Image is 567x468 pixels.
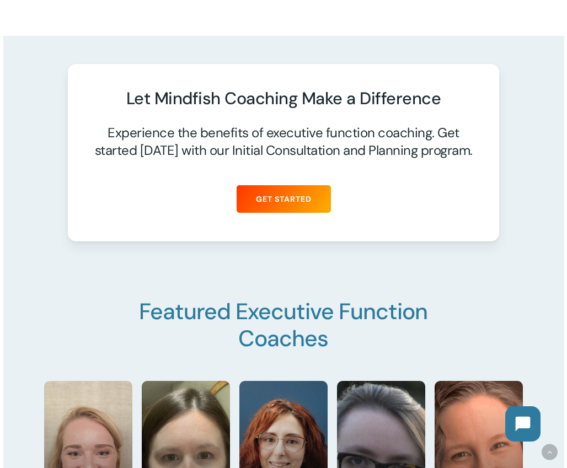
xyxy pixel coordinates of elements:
[91,124,476,159] h5: Experience the benefits of executive function coaching. Get started [DATE] with our Initial Consu...
[494,395,552,453] iframe: Chatbot
[256,193,312,205] span: Get Started
[237,185,331,213] a: Get Started
[91,88,476,109] h3: Let Mindfish Coaching Make a Difference
[139,297,427,353] span: Featured Executive Function Coaches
